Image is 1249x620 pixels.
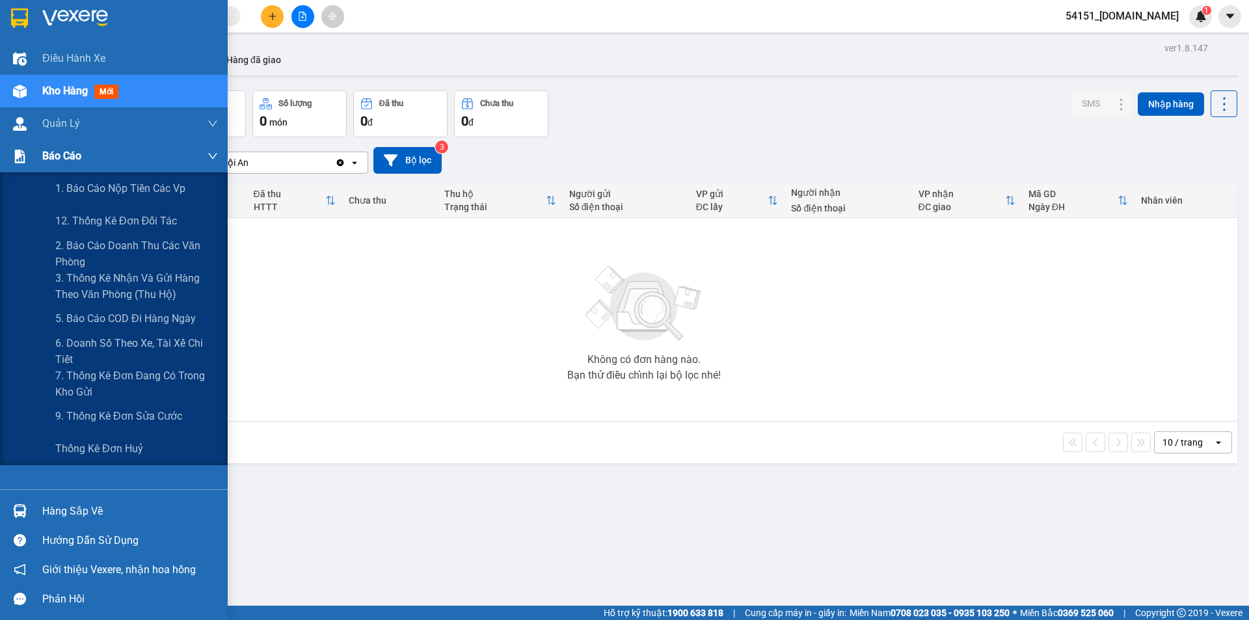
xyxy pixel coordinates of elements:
img: warehouse-icon [13,52,27,66]
div: Đã thu [379,99,403,108]
img: warehouse-icon [13,85,27,98]
div: Người gửi [569,189,683,199]
sup: 1 [1202,6,1211,15]
strong: 0369 525 060 [1058,608,1114,618]
button: Đã thu0đ [353,90,448,137]
div: Không có đơn hàng nào. [587,355,701,365]
span: copyright [1177,608,1186,617]
span: Điều hành xe [42,50,105,66]
span: 7. Thống kê đơn đang có trong kho gửi [55,368,218,400]
span: message [14,593,26,605]
img: logo-vxr [11,8,28,28]
span: Báo cáo [42,148,81,164]
button: caret-down [1218,5,1241,28]
input: Selected VP Hội An. [250,156,251,169]
svg: Clear value [335,157,345,168]
span: file-add [298,12,307,21]
button: Bộ lọc [373,147,442,174]
th: Toggle SortBy [247,183,343,218]
span: notification [14,563,26,576]
div: VP gửi [696,189,768,199]
div: HTTT [254,202,326,212]
span: 2. Báo cáo doanh thu các văn phòng [55,237,218,270]
div: Nhân viên [1141,195,1231,206]
div: Thu hộ [444,189,546,199]
div: Đã thu [254,189,326,199]
span: 1. Báo cáo nộp tiền các vp [55,180,185,196]
span: 0 [360,113,368,129]
div: Số lượng [278,99,312,108]
span: question-circle [14,534,26,546]
span: Quản Lý [42,115,80,131]
span: down [208,118,218,129]
span: 12. Thống kê đơn đối tác [55,213,177,229]
th: Toggle SortBy [438,183,563,218]
button: SMS [1071,92,1110,115]
th: Toggle SortBy [690,183,785,218]
span: 6. Doanh số theo xe, tài xế chi tiết [55,335,218,368]
div: VP Hội An [208,156,248,169]
th: Toggle SortBy [912,183,1022,218]
img: solution-icon [13,150,27,163]
span: 9. Thống kê đơn sửa cước [55,408,182,424]
div: ĐC giao [919,202,1005,212]
span: | [733,606,735,620]
div: Trạng thái [444,202,546,212]
strong: 0708 023 035 - 0935 103 250 [891,608,1010,618]
button: Số lượng0món [252,90,347,137]
div: Số điện thoại [569,202,683,212]
span: 0 [461,113,468,129]
span: Hỗ trợ kỹ thuật: [604,606,723,620]
button: Hàng đã giao [216,44,291,75]
span: 1 [1204,6,1209,15]
span: mới [94,85,118,99]
span: 3. Thống kê nhận và gửi hàng theo văn phòng (thu hộ) [55,270,218,303]
span: Cung cấp máy in - giấy in: [745,606,846,620]
img: icon-new-feature [1195,10,1207,22]
span: | [1123,606,1125,620]
div: Bạn thử điều chỉnh lại bộ lọc nhé! [567,370,721,381]
span: down [208,151,218,161]
svg: open [349,157,360,168]
span: Thống kê đơn huỷ [55,440,143,457]
button: file-add [291,5,314,28]
div: VP nhận [919,189,1005,199]
div: Số điện thoại [791,203,905,213]
div: Phản hồi [42,589,218,609]
button: plus [261,5,284,28]
img: svg+xml;base64,PHN2ZyBjbGFzcz0ibGlzdC1wbHVnX19zdmciIHhtbG5zPSJodHRwOi8vd3d3LnczLm9yZy8yMDAwL3N2Zy... [579,258,709,349]
span: Kho hàng [42,85,88,97]
span: aim [328,12,337,21]
div: Chưa thu [480,99,513,108]
th: Toggle SortBy [1022,183,1135,218]
sup: 3 [435,141,448,154]
span: 5. Báo cáo COD đi hàng ngày [55,310,196,327]
div: ver 1.8.147 [1164,41,1208,55]
div: Ngày ĐH [1028,202,1118,212]
div: Hướng dẫn sử dụng [42,531,218,550]
div: Chưa thu [349,195,431,206]
strong: 1900 633 818 [667,608,723,618]
span: 0 [260,113,267,129]
div: Mã GD [1028,189,1118,199]
span: đ [468,117,474,128]
span: plus [268,12,277,21]
button: aim [321,5,344,28]
span: ⚪️ [1013,610,1017,615]
img: warehouse-icon [13,504,27,518]
span: Miền Bắc [1020,606,1114,620]
span: caret-down [1224,10,1236,22]
svg: open [1213,437,1224,448]
div: Hàng sắp về [42,502,218,521]
span: Giới thiệu Vexere, nhận hoa hồng [42,561,196,578]
button: Chưa thu0đ [454,90,548,137]
span: Miền Nam [850,606,1010,620]
img: warehouse-icon [13,117,27,131]
span: món [269,117,288,128]
div: Người nhận [791,187,905,198]
div: 10 / trang [1162,436,1203,449]
div: ĐC lấy [696,202,768,212]
span: đ [368,117,373,128]
button: Nhập hàng [1138,92,1204,116]
span: 54151_[DOMAIN_NAME] [1055,8,1189,24]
